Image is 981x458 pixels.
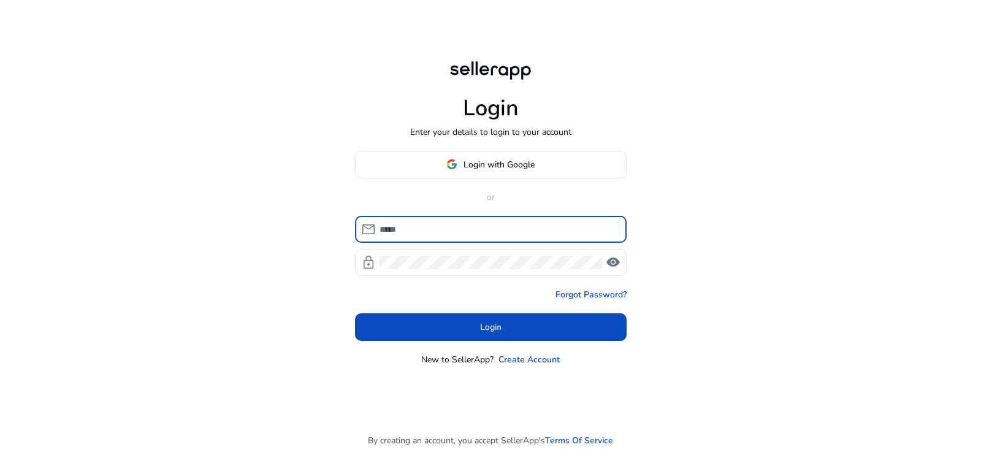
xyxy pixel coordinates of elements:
span: Login with Google [464,158,535,171]
span: lock [361,255,376,270]
h1: Login [463,95,519,121]
a: Terms Of Service [545,434,613,447]
span: mail [361,222,376,237]
img: google-logo.svg [446,159,457,170]
span: Login [480,321,502,334]
span: visibility [606,255,620,270]
button: Login with Google [355,151,627,178]
a: Create Account [498,353,560,366]
p: Enter your details to login to your account [410,126,571,139]
a: Forgot Password? [555,288,627,301]
p: New to SellerApp? [421,353,494,366]
button: Login [355,313,627,341]
p: or [355,191,627,204]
